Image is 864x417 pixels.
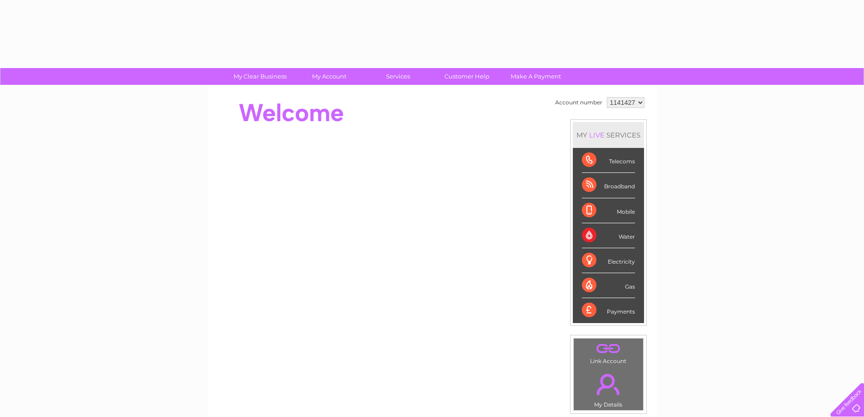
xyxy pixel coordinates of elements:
div: Broadband [582,173,635,198]
div: MY SERVICES [573,122,644,148]
div: Mobile [582,198,635,223]
td: Link Account [573,338,644,367]
a: Services [361,68,435,85]
a: Customer Help [430,68,504,85]
div: Payments [582,298,635,323]
div: Electricity [582,248,635,273]
td: My Details [573,366,644,411]
div: Telecoms [582,148,635,173]
a: My Account [292,68,366,85]
div: LIVE [587,131,606,139]
a: My Clear Business [223,68,298,85]
a: . [576,368,641,400]
a: . [576,341,641,357]
a: Make A Payment [498,68,573,85]
div: Gas [582,273,635,298]
div: Water [582,223,635,248]
td: Account number [553,95,605,110]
